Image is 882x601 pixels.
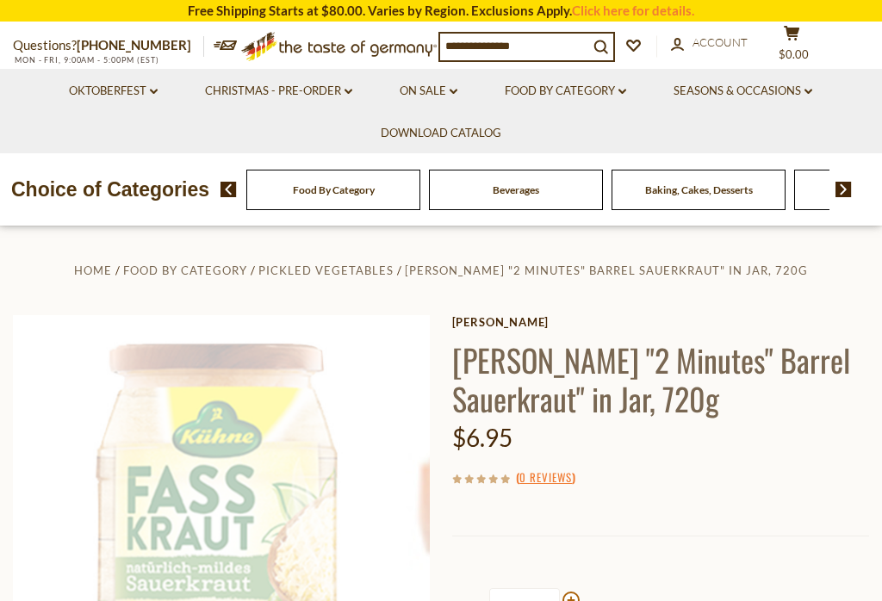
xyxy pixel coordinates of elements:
[519,468,572,487] a: 0 Reviews
[13,34,204,57] p: Questions?
[205,82,352,101] a: Christmas - PRE-ORDER
[505,82,626,101] a: Food By Category
[220,182,237,197] img: previous arrow
[77,37,191,53] a: [PHONE_NUMBER]
[671,34,748,53] a: Account
[572,3,694,18] a: Click here for details.
[452,315,869,329] a: [PERSON_NAME]
[693,35,748,49] span: Account
[835,182,852,197] img: next arrow
[69,82,158,101] a: Oktoberfest
[779,47,809,61] span: $0.00
[452,423,512,452] span: $6.95
[123,263,247,277] a: Food By Category
[258,263,394,277] a: Pickled Vegetables
[13,55,159,65] span: MON - FRI, 9:00AM - 5:00PM (EST)
[74,263,112,277] a: Home
[293,183,375,196] a: Food By Category
[381,124,501,143] a: Download Catalog
[766,25,817,68] button: $0.00
[452,340,869,418] h1: [PERSON_NAME] "2 Minutes" Barrel Sauerkraut" in Jar, 720g
[400,82,457,101] a: On Sale
[645,183,753,196] a: Baking, Cakes, Desserts
[405,263,808,277] a: [PERSON_NAME] "2 Minutes" Barrel Sauerkraut" in Jar, 720g
[516,468,575,486] span: ( )
[493,183,539,196] a: Beverages
[674,82,812,101] a: Seasons & Occasions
